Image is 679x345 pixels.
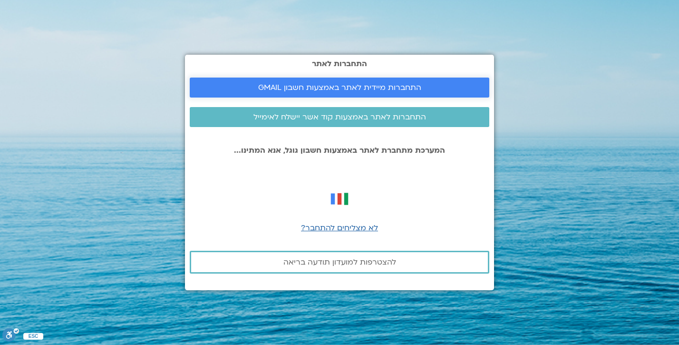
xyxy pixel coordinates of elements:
[301,223,378,233] a: לא מצליחים להתחבר?
[258,83,421,92] span: התחברות מיידית לאתר באמצעות חשבון GMAIL
[253,113,426,121] span: התחברות לאתר באמצעות קוד אשר יישלח לאימייל
[190,146,489,155] p: המערכת מתחברת לאתר באמצעות חשבון גוגל, אנא המתינו...
[190,251,489,274] a: להצטרפות למועדון תודעה בריאה
[190,59,489,68] h2: התחברות לאתר
[190,78,489,98] a: התחברות מיידית לאתר באמצעות חשבון GMAIL
[283,258,396,266] span: להצטרפות למועדון תודעה בריאה
[190,107,489,127] a: התחברות לאתר באמצעות קוד אשר יישלח לאימייל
